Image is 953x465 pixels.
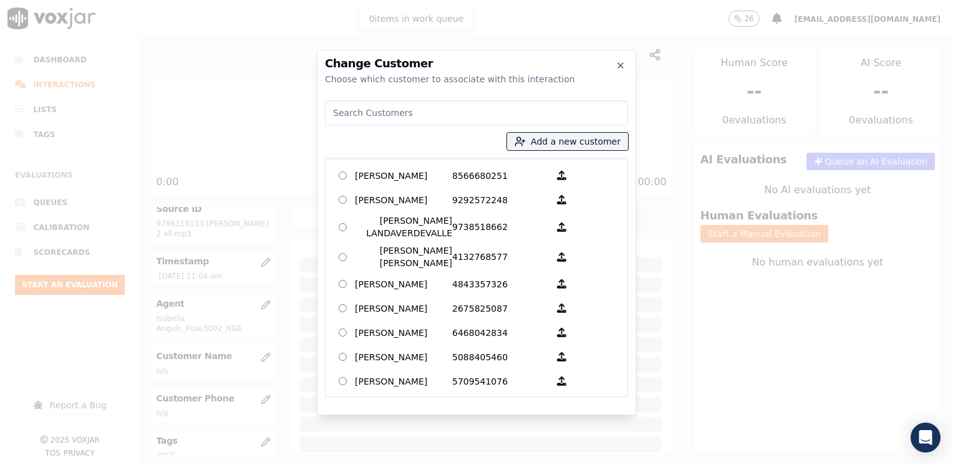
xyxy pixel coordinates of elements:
button: [PERSON_NAME] 6468042834 [549,323,574,342]
button: [PERSON_NAME] 9292572248 [549,190,574,209]
input: [PERSON_NAME] 2675825087 [339,304,347,312]
button: Add a new customer [507,133,628,150]
input: [PERSON_NAME] 4843357326 [339,280,347,288]
p: [PERSON_NAME] [355,190,452,209]
input: [PERSON_NAME] 5709541076 [339,377,347,385]
p: [PERSON_NAME] [355,347,452,367]
p: [PERSON_NAME] LANDAVERDEVALLE [355,214,452,239]
p: 5088405460 [452,347,549,367]
p: 5709541076 [452,372,549,391]
div: Choose which customer to associate with this interaction [325,73,628,85]
p: [PERSON_NAME] [355,166,452,185]
input: [PERSON_NAME] 5088405460 [339,353,347,361]
input: [PERSON_NAME] 8566680251 [339,171,347,180]
p: 2163348023 [452,396,549,415]
p: 8566680251 [452,166,549,185]
h2: Change Customer [325,58,628,69]
p: 4843357326 [452,274,549,294]
input: Search Customers [325,100,628,125]
button: [PERSON_NAME] 8566680251 [549,166,574,185]
button: [PERSON_NAME] LANDAVERDEVALLE 9738518662 [549,214,574,239]
p: 9738518662 [452,214,549,239]
p: 4132768577 [452,244,549,269]
input: [PERSON_NAME] [PERSON_NAME] 4132768577 [339,253,347,261]
button: [PERSON_NAME] [PERSON_NAME] 4132768577 [549,244,574,269]
p: [PERSON_NAME] [PERSON_NAME] [355,244,452,269]
p: [PERSON_NAME] [355,323,452,342]
button: [PERSON_NAME] 5088405460 [549,347,574,367]
button: [PERSON_NAME] 5709541076 [549,372,574,391]
p: 6468042834 [452,323,549,342]
button: [PERSON_NAME] 2163348023 [549,396,574,415]
p: 9292572248 [452,190,549,209]
p: [PERSON_NAME] [355,299,452,318]
p: [PERSON_NAME] [355,274,452,294]
p: [PERSON_NAME] [355,396,452,415]
p: 2675825087 [452,299,549,318]
button: [PERSON_NAME] 4843357326 [549,274,574,294]
input: [PERSON_NAME] 9292572248 [339,196,347,204]
button: [PERSON_NAME] 2675825087 [549,299,574,318]
div: Open Intercom Messenger [911,423,941,453]
input: [PERSON_NAME] 6468042834 [339,328,347,337]
p: [PERSON_NAME] [355,372,452,391]
input: [PERSON_NAME] LANDAVERDEVALLE 9738518662 [339,223,347,231]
